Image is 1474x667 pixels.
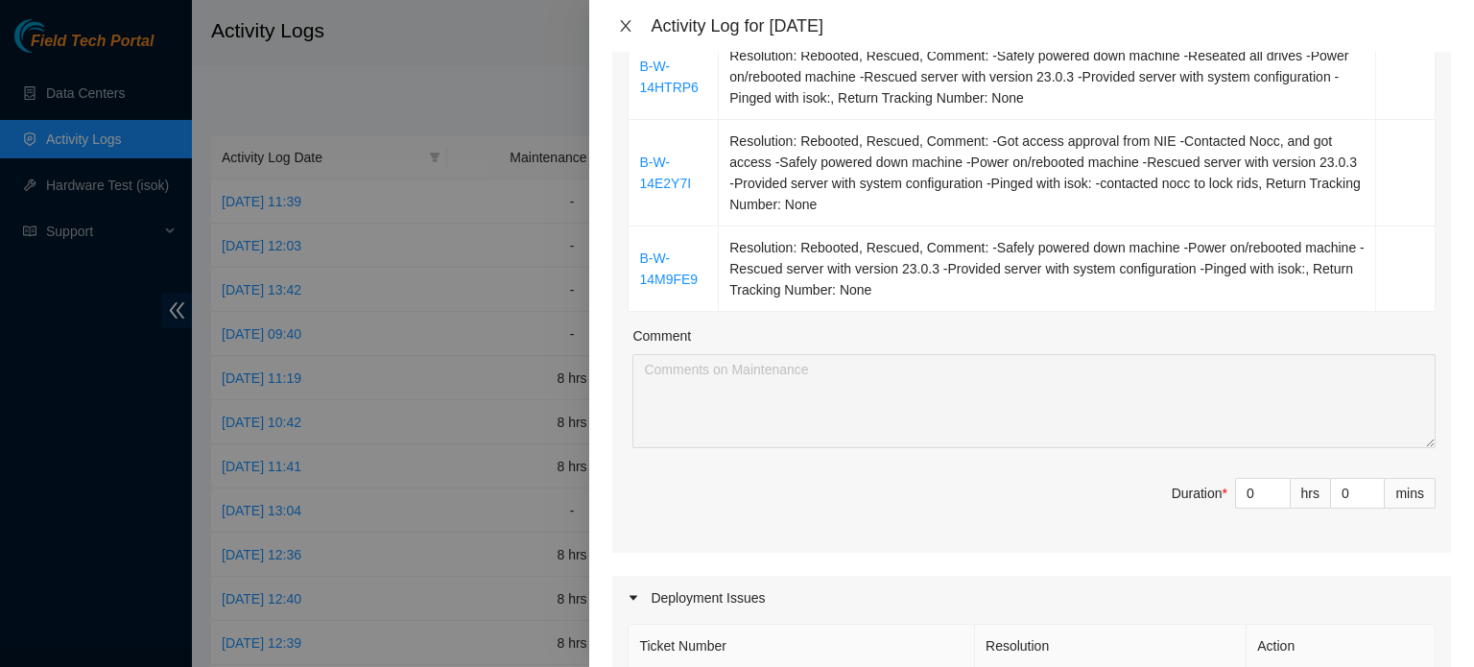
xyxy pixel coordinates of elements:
[651,15,1451,36] div: Activity Log for [DATE]
[628,592,639,604] span: caret-right
[612,17,639,36] button: Close
[1291,478,1331,509] div: hrs
[632,354,1436,448] textarea: Comment
[719,35,1376,120] td: Resolution: Rebooted, Rescued, Comment: -Safely powered down machine -Reseated all drives -Power ...
[632,325,691,346] label: Comment
[639,59,698,95] a: B-W-14HTRP6
[639,250,698,287] a: B-W-14M9FE9
[618,18,633,34] span: close
[719,120,1376,226] td: Resolution: Rebooted, Rescued, Comment: -Got access approval from NIE -Contacted Nocc, and got ac...
[1385,478,1436,509] div: mins
[612,576,1451,620] div: Deployment Issues
[719,226,1376,312] td: Resolution: Rebooted, Rescued, Comment: -Safely powered down machine -Power on/rebooted machine -...
[1172,483,1227,504] div: Duration
[639,155,691,191] a: B-W-14E2Y7I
